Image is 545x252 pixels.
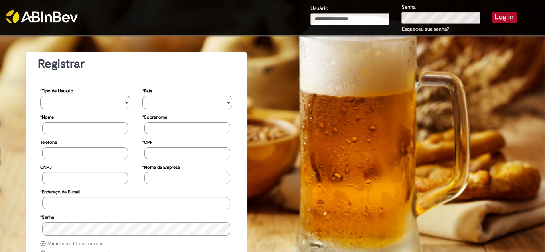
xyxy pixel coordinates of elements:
a: Esqueceu sua senha? [402,26,449,32]
label: Usuário [310,5,328,12]
label: Tipo de Usuário [40,84,73,96]
label: País [142,84,152,96]
label: Nome da Empresa [142,161,180,172]
img: ABInbev-white.png [6,10,78,23]
label: Endereço de E-mail [40,186,80,197]
label: CNPJ [40,161,52,172]
label: Senha [40,211,54,222]
label: Mínimo de 10 caracteres. [47,241,105,247]
label: Telefone [40,136,57,147]
label: Senha [401,4,416,11]
label: Nome [40,111,54,122]
label: CPF [142,136,152,147]
label: Sobrenome [142,111,167,122]
button: Log in [492,12,517,23]
h1: Registrar [38,57,235,70]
